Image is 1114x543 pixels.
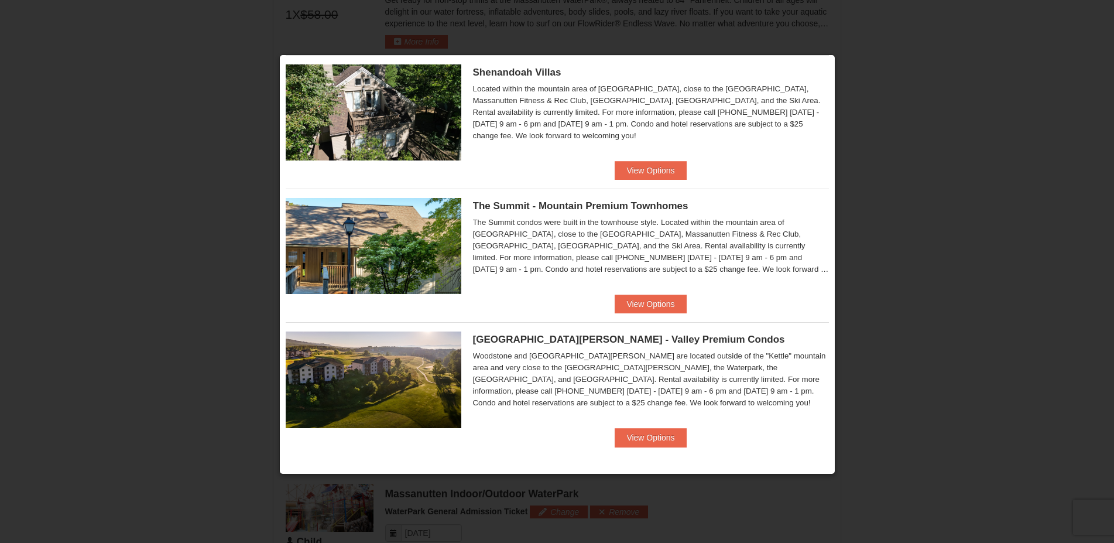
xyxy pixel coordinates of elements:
img: 19219041-4-ec11c166.jpg [286,332,461,428]
div: The Summit condos were built in the townhouse style. Located within the mountain area of [GEOGRAP... [473,217,829,275]
img: 19219019-2-e70bf45f.jpg [286,64,461,160]
span: Shenandoah Villas [473,67,561,78]
button: View Options [615,161,686,180]
span: The Summit - Mountain Premium Townhomes [473,200,688,211]
img: 19219034-1-0eee7e00.jpg [286,198,461,294]
button: View Options [615,295,686,313]
div: Located within the mountain area of [GEOGRAPHIC_DATA], close to the [GEOGRAPHIC_DATA], Massanutte... [473,83,829,142]
button: View Options [615,428,686,447]
span: [GEOGRAPHIC_DATA][PERSON_NAME] - Valley Premium Condos [473,334,785,345]
div: Woodstone and [GEOGRAPHIC_DATA][PERSON_NAME] are located outside of the "Kettle" mountain area an... [473,350,829,409]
